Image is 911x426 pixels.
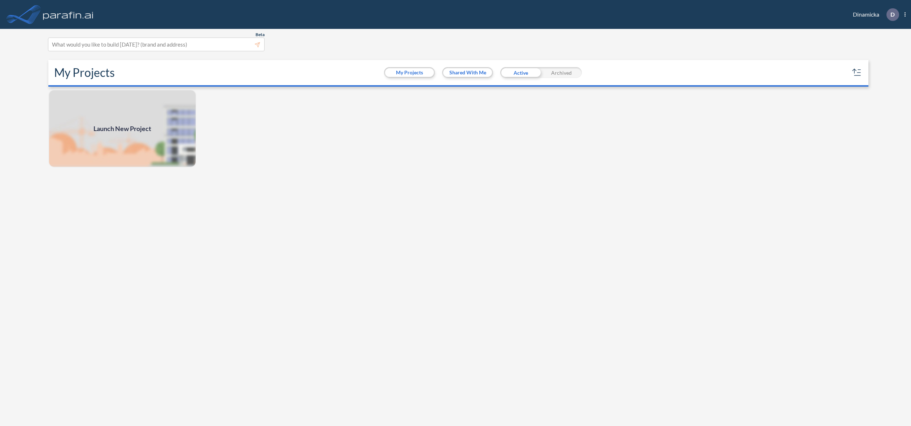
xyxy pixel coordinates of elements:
[54,66,115,79] h2: My Projects
[48,90,196,168] img: add
[851,67,863,78] button: sort
[541,67,582,78] div: Archived
[256,32,265,38] span: Beta
[500,67,541,78] div: Active
[385,68,434,77] button: My Projects
[890,11,895,18] p: D
[48,90,196,168] a: Launch New Project
[93,124,151,134] span: Launch New Project
[42,7,95,22] img: logo
[842,8,906,21] div: Dinamicka
[443,68,492,77] button: Shared With Me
